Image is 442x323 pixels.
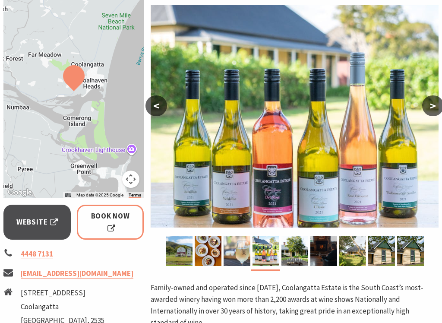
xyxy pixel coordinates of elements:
[21,287,104,299] li: [STREET_ADDRESS]
[195,236,221,266] img: Casual Dining Menu
[129,193,141,198] a: Terms (opens in new tab)
[6,187,34,198] img: Google
[21,301,104,313] li: Coolangatta
[145,95,167,116] button: <
[151,5,439,228] img: Wine Range
[224,236,250,266] img: Glass of Wine
[77,205,144,239] a: Book Now
[65,192,71,198] button: Keyboard shortcuts
[21,249,53,259] a: 4448 7131
[166,236,193,266] img: Entrance
[21,269,133,279] a: [EMAIL_ADDRESS][DOMAIN_NAME]
[89,210,132,234] span: Book Now
[397,236,424,266] img: The Cottage
[281,236,308,266] img: Wine Paddle
[122,171,139,188] button: Map camera controls
[339,236,366,266] img: Convict Cottage
[6,187,34,198] a: Click to see this area on Google Maps
[3,205,71,239] a: Website
[368,236,395,266] img: The Cottage
[310,236,337,266] img: Fireplace
[16,216,58,228] span: Website
[76,193,123,197] span: Map data ©2025 Google
[253,236,279,266] img: Wine Range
